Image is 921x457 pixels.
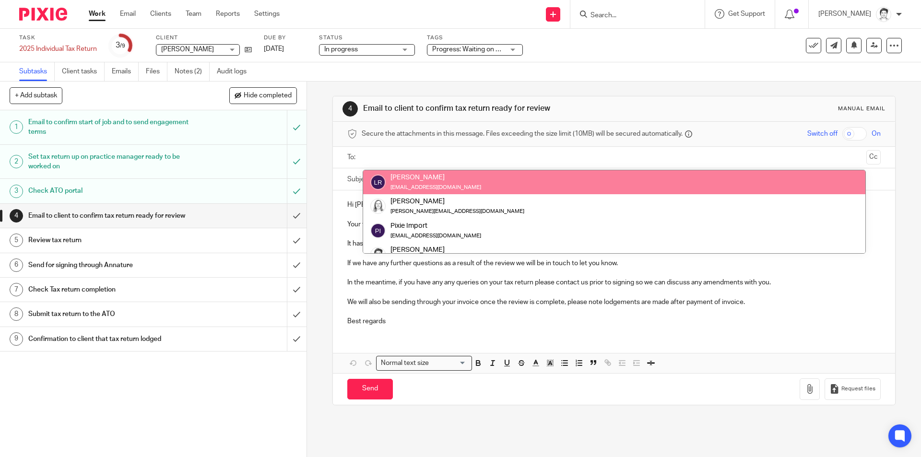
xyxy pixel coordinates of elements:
[19,34,97,42] label: Task
[841,385,875,393] span: Request files
[427,34,523,42] label: Tags
[347,258,880,268] p: If we have any further questions as a result of the review we will be in touch to let you know.
[10,155,23,168] div: 2
[112,62,139,81] a: Emails
[244,92,292,100] span: Hide completed
[347,278,880,287] p: In the meantime, if you have any any queries on your tax return please contact us prior to signin...
[229,87,297,104] button: Hide completed
[370,223,386,238] img: svg%3E
[390,185,481,190] small: [EMAIL_ADDRESS][DOMAIN_NAME]
[10,120,23,134] div: 1
[347,220,880,229] p: Your tax return has been completed with the information you have provided.
[347,175,372,184] label: Subject:
[186,9,201,19] a: Team
[10,234,23,247] div: 5
[19,44,97,54] div: 2025 Individual Tax Return
[254,9,280,19] a: Settings
[347,297,880,307] p: We will also be sending through your invoice once the review is complete, please note lodgements ...
[838,105,886,113] div: Manual email
[378,358,431,368] span: Normal text size
[866,150,881,164] button: Cc
[363,104,635,114] h1: Email to client to confirm tax return ready for review
[390,173,481,182] div: [PERSON_NAME]
[28,233,194,247] h1: Review tax return
[347,200,880,210] p: Hi [PERSON_NAME]
[146,62,167,81] a: Files
[807,129,838,139] span: Switch off
[347,152,358,162] label: To:
[28,184,194,198] h1: Check ATO portal
[876,7,891,22] img: Julie%20Wainwright.jpg
[390,233,481,238] small: [EMAIL_ADDRESS][DOMAIN_NAME]
[342,101,358,117] div: 4
[19,8,67,21] img: Pixie
[728,11,765,17] span: Get Support
[10,87,62,104] button: + Add subtask
[376,356,472,371] div: Search for option
[62,62,105,81] a: Client tasks
[150,9,171,19] a: Clients
[10,283,23,296] div: 7
[28,332,194,346] h1: Confirmation to client that tax return lodged
[390,245,524,255] div: [PERSON_NAME]
[156,34,252,42] label: Client
[825,378,880,400] button: Request files
[10,307,23,321] div: 8
[28,150,194,174] h1: Set tax return up on practice manager ready to be worked on
[590,12,676,20] input: Search
[872,129,881,139] span: On
[120,9,136,19] a: Email
[10,185,23,198] div: 3
[347,239,880,248] p: It has now receiving it's final review, once completed your return will be sent out to you for el...
[28,258,194,272] h1: Send for signing through Annature
[175,62,210,81] a: Notes (2)
[116,40,125,51] div: 3
[362,129,683,139] span: Secure the attachments in this message. Files exceeding the size limit (10MB) will be secured aut...
[28,115,194,140] h1: Email to confirm start of job and to send engagement terms
[324,46,358,53] span: In progress
[432,358,466,368] input: Search for option
[10,258,23,272] div: 6
[818,9,871,19] p: [PERSON_NAME]
[28,209,194,223] h1: Email to client to confirm tax return ready for review
[370,175,386,190] img: svg%3E
[10,209,23,223] div: 4
[264,34,307,42] label: Due by
[319,34,415,42] label: Status
[216,9,240,19] a: Reports
[28,282,194,297] h1: Check Tax return completion
[347,379,393,399] input: Send
[120,43,125,48] small: /9
[347,316,880,326] p: Best regards
[10,332,23,346] div: 9
[264,46,284,52] span: [DATE]
[370,247,386,262] img: Julie%20Wainwright.jpg
[370,199,386,214] img: Eleanor%20Shakeshaft.jpg
[161,46,214,53] span: [PERSON_NAME]
[28,307,194,321] h1: Submit tax return to the ATO
[432,46,523,53] span: Progress: Waiting on client + 1
[217,62,254,81] a: Audit logs
[19,62,55,81] a: Subtasks
[89,9,106,19] a: Work
[390,221,481,230] div: Pixie Import
[390,209,524,214] small: [PERSON_NAME][EMAIL_ADDRESS][DOMAIN_NAME]
[390,197,524,206] div: [PERSON_NAME]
